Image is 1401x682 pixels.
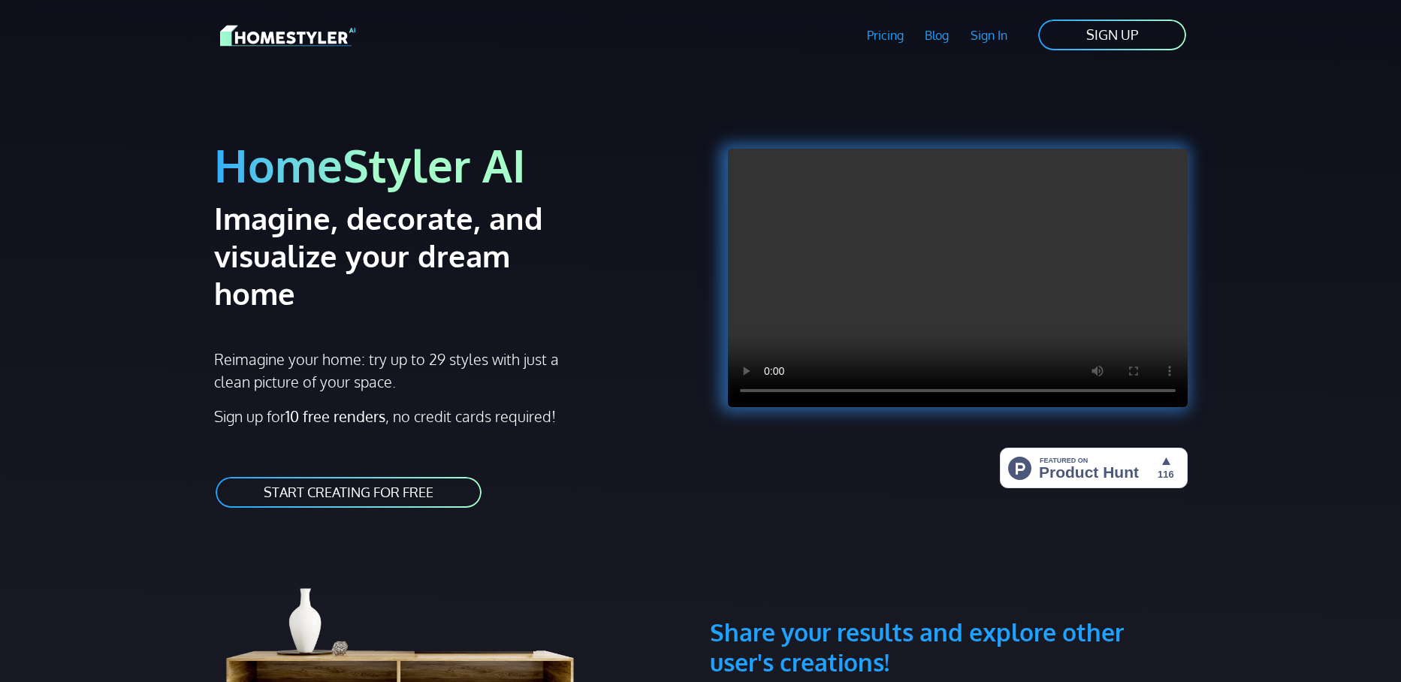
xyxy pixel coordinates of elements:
a: SIGN UP [1037,18,1188,52]
a: Pricing [856,18,914,53]
a: Blog [914,18,960,53]
img: HomeStyler AI logo [220,23,355,49]
h3: Share your results and explore other user's creations! [710,545,1188,677]
h2: Imagine, decorate, and visualize your dream home [214,199,596,312]
p: Reimagine your home: try up to 29 styles with just a clean picture of your space. [214,348,572,393]
strong: 10 free renders [285,406,385,426]
img: HomeStyler AI - Interior Design Made Easy: One Click to Your Dream Home | Product Hunt [1000,448,1188,488]
a: Sign In [960,18,1019,53]
h1: HomeStyler AI [214,137,692,193]
a: START CREATING FOR FREE [214,475,483,509]
p: Sign up for , no credit cards required! [214,405,692,427]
